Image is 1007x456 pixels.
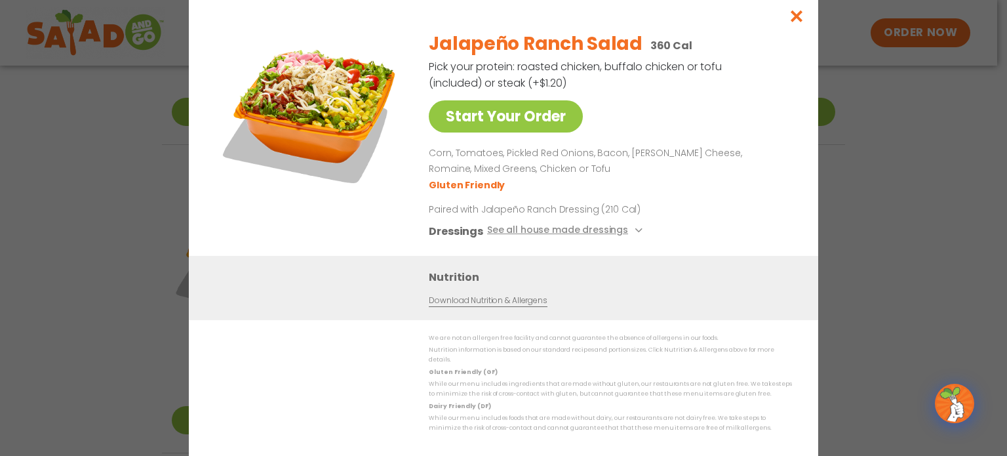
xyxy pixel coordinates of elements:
p: 360 Cal [650,37,692,54]
p: Pick your protein: roasted chicken, buffalo chicken or tofu (included) or steak (+$1.20) [429,58,724,91]
img: wpChatIcon [936,385,973,422]
p: Corn, Tomatoes, Pickled Red Onions, Bacon, [PERSON_NAME] Cheese, Romaine, Mixed Greens, Chicken o... [429,146,787,177]
strong: Dairy Friendly (DF) [429,402,490,410]
p: Nutrition information is based on our standard recipes and portion sizes. Click Nutrition & Aller... [429,345,792,365]
li: Gluten Friendly [429,178,507,192]
p: Paired with Jalapeño Ranch Dressing (210 Cal) [429,203,671,217]
p: While our menu includes foods that are made without dairy, our restaurants are not dairy free. We... [429,413,792,434]
p: We are not an allergen free facility and cannot guarantee the absence of allergens in our foods. [429,333,792,343]
button: See all house made dressings [487,223,646,239]
h3: Dressings [429,223,483,239]
p: While our menu includes ingredients that are made without gluten, our restaurants are not gluten ... [429,379,792,400]
strong: Gluten Friendly (GF) [429,368,497,376]
a: Start Your Order [429,100,583,133]
a: Download Nutrition & Allergens [429,295,547,307]
img: Featured product photo for Jalapeño Ranch Salad [218,20,402,204]
h2: Jalapeño Ranch Salad [429,30,642,58]
h3: Nutrition [429,269,799,285]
